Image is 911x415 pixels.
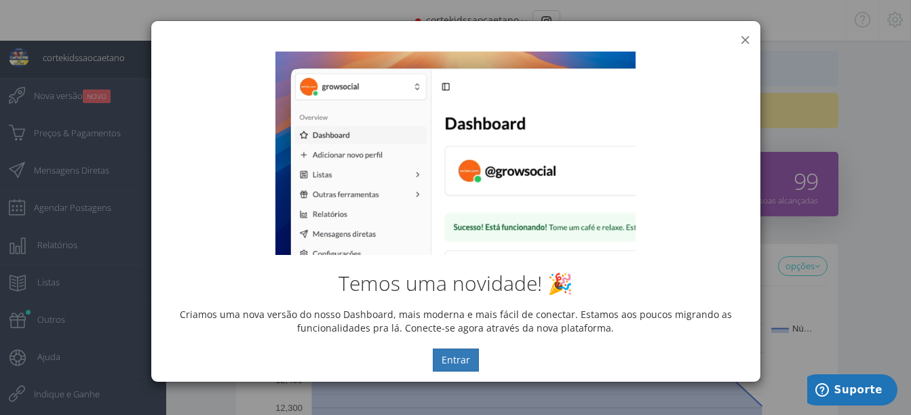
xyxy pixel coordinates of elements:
[740,31,750,49] button: ×
[161,272,750,294] h2: Temos uma novidade! 🎉
[161,308,750,335] p: Criamos uma nova versão do nosso Dashboard, mais moderna e mais fácil de conectar. Estamos aos po...
[275,52,635,255] img: New Dashboard
[807,374,897,408] iframe: Abre um widget para que você possa encontrar mais informações
[433,349,479,372] button: Entrar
